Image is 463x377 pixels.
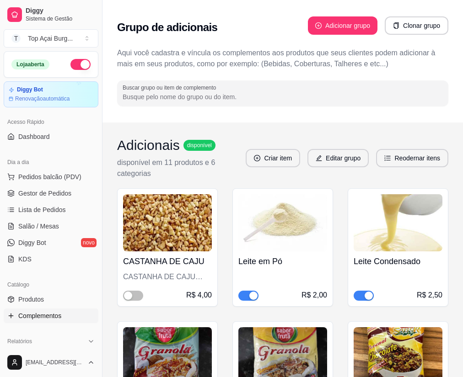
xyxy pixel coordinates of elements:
[4,308,98,323] a: Complementos
[186,290,212,301] div: R$ 4,00
[4,170,98,184] button: Pedidos balcão (PDV)
[26,359,84,366] span: [EMAIL_ADDRESS][DOMAIN_NAME]
[7,338,32,345] span: Relatórios
[4,186,98,201] a: Gestor de Pedidos
[4,351,98,373] button: [EMAIL_ADDRESS][DOMAIN_NAME]
[117,20,217,35] h2: Grupo de adicionais
[11,59,49,69] div: Loja aberta
[117,137,180,154] h3: Adicionais
[4,29,98,48] button: Select a team
[117,157,246,179] p: disponível em 11 produtos e 6 categorias
[417,290,442,301] div: R$ 2,50
[316,155,322,161] span: edit
[254,155,260,161] span: plus-circle
[4,292,98,307] a: Produtos
[15,95,70,102] article: Renovação automática
[26,7,95,15] span: Diggy
[18,311,61,320] span: Complementos
[4,155,98,170] div: Dia a dia
[17,86,43,93] article: Diggy Bot
[26,15,95,22] span: Sistema de Gestão
[18,205,66,214] span: Lista de Pedidos
[4,4,98,26] a: DiggySistema de Gestão
[376,149,448,167] button: ordered-listReodernar itens
[18,222,59,231] span: Salão / Mesas
[238,255,327,268] h4: Leite em Pó
[123,84,219,91] label: Buscar grupo ou item de complemento
[4,277,98,292] div: Catálogo
[18,132,50,141] span: Dashboard
[246,149,300,167] button: plus-circleCriar item
[18,255,32,264] span: KDS
[18,189,71,198] span: Gestor de Pedidos
[28,34,73,43] div: Top Açai Burg ...
[385,16,448,35] button: copyClonar grupo
[4,129,98,144] a: Dashboard
[354,255,442,268] h4: Leite Condensado
[354,194,442,251] img: product-image
[393,22,399,29] span: copy
[315,22,322,29] span: plus-circle
[123,271,212,282] div: CASTANHA DE CAJU TRITURADA
[4,252,98,266] a: KDS
[11,34,21,43] span: T
[117,48,448,69] p: Aqui você cadastra e víncula os complementos aos produtos que seus clientes podem adicionar à mai...
[18,172,81,181] span: Pedidos balcão (PDV)
[301,290,327,301] div: R$ 2,00
[70,59,91,70] button: Alterar Status
[4,115,98,129] div: Acesso Rápido
[4,202,98,217] a: Lista de Pedidos
[123,194,212,251] img: product-image
[307,149,369,167] button: editEditar grupo
[308,16,377,35] button: plus-circleAdicionar grupo
[384,155,391,161] span: ordered-list
[185,142,214,149] span: disponível
[123,92,443,101] input: Buscar grupo ou item de complemento
[4,81,98,107] a: Diggy BotRenovaçãoautomática
[18,295,44,304] span: Produtos
[123,255,212,268] h4: CASTANHA DE CAJU
[4,219,98,234] a: Salão / Mesas
[238,194,327,251] img: product-image
[18,238,46,247] span: Diggy Bot
[4,235,98,250] a: Diggy Botnovo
